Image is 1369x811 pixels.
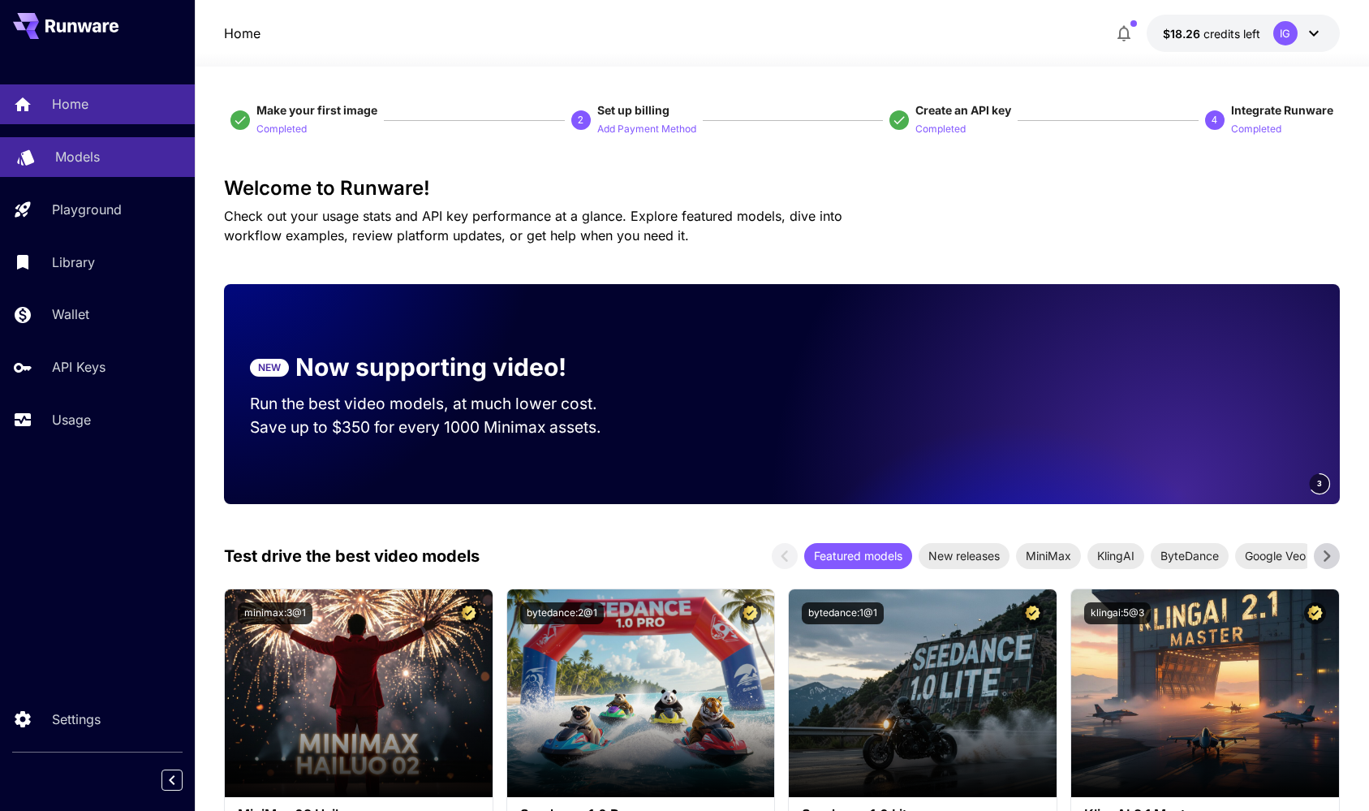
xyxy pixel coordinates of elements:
[915,103,1011,117] span: Create an API key
[919,543,1010,569] div: New releases
[915,122,966,137] p: Completed
[1084,602,1151,624] button: klingai:5@3
[258,360,281,375] p: NEW
[597,103,669,117] span: Set up billing
[52,410,91,429] p: Usage
[224,177,1340,200] h3: Welcome to Runware!
[52,200,122,219] p: Playground
[250,392,628,416] p: Run the best video models, at much lower cost.
[1235,543,1315,569] div: Google Veo
[1151,543,1229,569] div: ByteDance
[256,122,307,137] p: Completed
[1231,122,1281,137] p: Completed
[739,602,761,624] button: Certified Model – Vetted for best performance and includes a commercial license.
[1087,547,1144,564] span: KlingAI
[52,252,95,272] p: Library
[52,94,88,114] p: Home
[1273,21,1298,45] div: IG
[250,416,628,439] p: Save up to $350 for every 1000 Minimax assets.
[919,547,1010,564] span: New releases
[1016,547,1081,564] span: MiniMax
[1231,119,1281,138] button: Completed
[804,547,912,564] span: Featured models
[1016,543,1081,569] div: MiniMax
[1304,602,1326,624] button: Certified Model – Vetted for best performance and includes a commercial license.
[1151,547,1229,564] span: ByteDance
[1235,547,1315,564] span: Google Veo
[1071,589,1339,797] img: alt
[1317,477,1322,490] span: 3
[224,24,260,43] nav: breadcrumb
[52,710,101,729] p: Settings
[597,119,696,138] button: Add Payment Method
[1087,543,1144,569] div: KlingAI
[52,304,89,324] p: Wallet
[804,543,912,569] div: Featured models
[225,589,493,797] img: alt
[224,544,480,568] p: Test drive the best video models
[52,357,105,377] p: API Keys
[295,349,566,386] p: Now supporting video!
[1203,27,1260,41] span: credits left
[802,602,884,624] button: bytedance:1@1
[256,119,307,138] button: Completed
[1231,103,1333,117] span: Integrate Runware
[1022,602,1044,624] button: Certified Model – Vetted for best performance and includes a commercial license.
[174,766,195,795] div: Collapse sidebar
[915,119,966,138] button: Completed
[256,103,377,117] span: Make your first image
[1212,113,1217,127] p: 4
[458,602,480,624] button: Certified Model – Vetted for best performance and includes a commercial license.
[55,147,100,166] p: Models
[1147,15,1340,52] button: $18.26319IG
[520,602,604,624] button: bytedance:2@1
[789,589,1057,797] img: alt
[507,589,775,797] img: alt
[224,24,260,43] a: Home
[224,208,842,244] span: Check out your usage stats and API key performance at a glance. Explore featured models, dive int...
[238,602,312,624] button: minimax:3@1
[1163,27,1203,41] span: $18.26
[578,113,583,127] p: 2
[161,770,183,791] button: Collapse sidebar
[597,122,696,137] p: Add Payment Method
[1163,25,1260,42] div: $18.26319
